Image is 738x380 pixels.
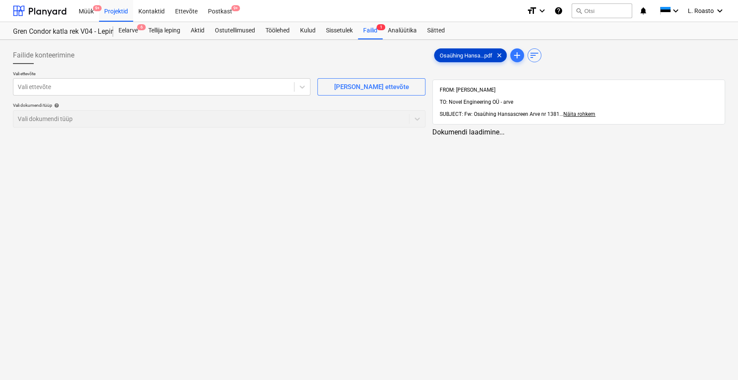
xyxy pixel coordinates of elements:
a: Tellija leping [143,22,185,39]
span: sort [529,50,540,61]
a: Kulud [295,22,321,39]
span: FROM: [PERSON_NAME] [440,87,495,93]
a: Eelarve6 [113,22,143,39]
span: SUBJECT: Fw: Osaühing Hansascreen Arve nr 1381 [440,111,559,117]
div: Failid [358,22,383,39]
span: Näita rohkem [563,111,595,117]
div: Gren Condor katla rek V04 - Lepingusse [13,27,103,36]
div: Vali dokumendi tüüp [13,102,425,108]
p: Vali ettevõte [13,71,310,78]
span: search [575,7,582,14]
i: Abikeskus [554,6,563,16]
span: 9+ [231,5,240,11]
span: 1 [377,24,385,30]
a: Sätted [422,22,450,39]
span: clear [494,50,505,61]
span: TO: Novel Engineering OÜ - arve [440,99,513,105]
i: keyboard_arrow_down [537,6,547,16]
span: ... [559,111,595,117]
span: add [512,50,522,61]
a: Töölehed [260,22,295,39]
a: Sissetulek [321,22,358,39]
a: Aktid [185,22,210,39]
i: keyboard_arrow_down [671,6,681,16]
span: L. Roasto [688,7,714,14]
span: help [52,103,59,108]
span: 9+ [93,5,102,11]
span: Failide konteerimine [13,50,74,61]
i: format_size [527,6,537,16]
div: [PERSON_NAME] ettevõte [334,81,409,93]
i: notifications [639,6,648,16]
div: Osaühing Hansa...pdf [434,48,507,62]
a: Analüütika [383,22,422,39]
button: Otsi [572,3,632,18]
i: keyboard_arrow_down [715,6,725,16]
span: 6 [137,24,146,30]
span: Osaühing Hansa...pdf [434,52,498,59]
a: Failid1 [358,22,383,39]
div: Dokumendi laadimine... [432,128,725,136]
a: Ostutellimused [210,22,260,39]
button: [PERSON_NAME] ettevõte [317,78,425,96]
div: Eelarve [113,22,143,39]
